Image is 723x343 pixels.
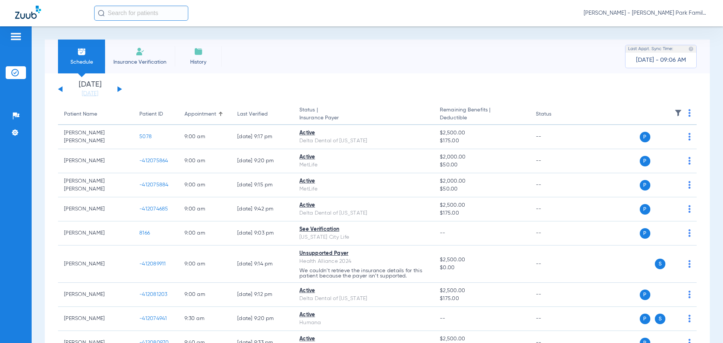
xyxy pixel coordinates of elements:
div: Delta Dental of [US_STATE] [299,137,428,145]
td: 9:00 AM [178,283,231,307]
div: Active [299,311,428,319]
td: [PERSON_NAME] [58,307,133,331]
td: 9:00 AM [178,173,231,197]
img: filter.svg [674,109,682,117]
p: We couldn’t retrieve the insurance details for this patient because the payer isn’t supported. [299,268,428,279]
td: -- [530,197,581,221]
img: hamburger-icon [10,32,22,41]
img: group-dot-blue.svg [688,181,691,189]
div: Delta Dental of [US_STATE] [299,209,428,217]
td: [DATE] 9:17 PM [231,125,293,149]
td: 9:30 AM [178,307,231,331]
span: $50.00 [440,185,523,193]
span: -412075884 [139,182,169,188]
span: -- [440,230,445,236]
td: -- [530,245,581,283]
div: See Verification [299,226,428,233]
th: Status | [293,104,434,125]
span: P [640,132,650,142]
span: $175.00 [440,295,523,303]
span: Schedule [64,58,99,66]
div: MetLife [299,161,428,169]
td: 9:00 AM [178,197,231,221]
img: group-dot-blue.svg [688,229,691,237]
span: $2,000.00 [440,153,523,161]
span: -- [440,316,445,321]
span: $2,500.00 [440,335,523,343]
span: $175.00 [440,209,523,217]
a: [DATE] [67,90,113,98]
div: [US_STATE] City Life [299,233,428,241]
span: Insurance Verification [111,58,169,66]
div: Active [299,287,428,295]
td: 9:00 AM [178,245,231,283]
span: $175.00 [440,137,523,145]
span: 5078 [139,134,152,139]
td: [PERSON_NAME] [58,283,133,307]
span: S [655,314,665,324]
img: group-dot-blue.svg [688,133,691,140]
td: [PERSON_NAME] [58,149,133,173]
span: $2,000.00 [440,177,523,185]
img: group-dot-blue.svg [688,291,691,298]
td: 9:00 AM [178,125,231,149]
td: [PERSON_NAME] [PERSON_NAME] [58,125,133,149]
div: Appointment [185,110,216,118]
td: -- [530,221,581,245]
span: 8166 [139,230,150,236]
span: P [640,156,650,166]
td: [PERSON_NAME] [58,245,133,283]
img: History [194,47,203,56]
div: Health Alliance 2024 [299,258,428,265]
span: [DATE] - 09:06 AM [636,56,686,64]
span: Insurance Payer [299,114,428,122]
span: History [180,58,216,66]
div: Last Verified [237,110,268,118]
img: group-dot-blue.svg [688,260,691,268]
span: -412075864 [139,158,168,163]
td: -- [530,173,581,197]
td: [PERSON_NAME] [PERSON_NAME] [58,173,133,197]
li: [DATE] [67,81,113,98]
img: Schedule [77,47,86,56]
span: P [640,204,650,215]
span: $50.00 [440,161,523,169]
span: Last Appt. Sync Time: [628,45,673,53]
td: [DATE] 9:20 PM [231,307,293,331]
img: Manual Insurance Verification [136,47,145,56]
div: Appointment [185,110,225,118]
td: -- [530,125,581,149]
td: [DATE] 9:12 PM [231,283,293,307]
th: Status [530,104,581,125]
span: S [655,259,665,269]
img: group-dot-blue.svg [688,157,691,165]
td: -- [530,283,581,307]
div: Patient ID [139,110,163,118]
th: Remaining Benefits | [434,104,529,125]
div: Last Verified [237,110,287,118]
div: Patient Name [64,110,97,118]
span: P [640,180,650,191]
div: Delta Dental of [US_STATE] [299,295,428,303]
span: -412074685 [139,206,168,212]
td: -- [530,307,581,331]
div: Humana [299,319,428,327]
span: P [640,290,650,300]
img: Zuub Logo [15,6,41,19]
input: Search for patients [94,6,188,21]
span: $0.00 [440,264,523,272]
div: Active [299,201,428,209]
span: $2,500.00 [440,129,523,137]
div: Unsupported Payer [299,250,428,258]
td: 9:00 AM [178,221,231,245]
div: MetLife [299,185,428,193]
td: [DATE] 9:03 PM [231,221,293,245]
span: P [640,314,650,324]
td: [DATE] 9:15 PM [231,173,293,197]
td: [DATE] 9:14 PM [231,245,293,283]
td: [PERSON_NAME] [58,197,133,221]
td: [PERSON_NAME] [58,221,133,245]
td: [DATE] 9:20 PM [231,149,293,173]
span: $2,500.00 [440,287,523,295]
img: group-dot-blue.svg [688,109,691,117]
